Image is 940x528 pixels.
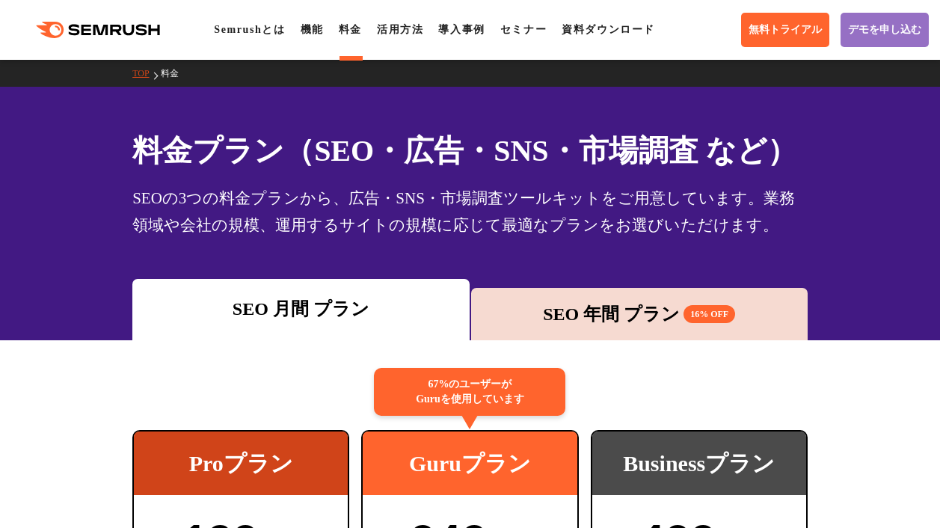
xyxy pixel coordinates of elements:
a: 活用方法 [377,24,423,35]
a: 料金 [161,68,190,79]
a: 料金 [339,24,362,35]
a: 資料ダウンロード [562,24,655,35]
span: 無料トライアル [749,23,822,37]
span: 16% OFF [684,305,735,323]
a: 導入事例 [438,24,485,35]
div: Businessプラン [592,432,806,495]
a: セミナー [500,24,547,35]
a: TOP [132,68,160,79]
div: SEOの3つの料金プランから、広告・SNS・市場調査ツールキットをご用意しています。業務領域や会社の規模、運用するサイトの規模に応じて最適なプランをお選びいただけます。 [132,185,808,239]
a: 機能 [301,24,324,35]
h1: 料金プラン（SEO・広告・SNS・市場調査 など） [132,129,808,173]
span: デモを申し込む [848,23,921,37]
div: SEO 年間 プラン [479,301,800,328]
a: Semrushとは [214,24,285,35]
div: Guruプラン [363,432,577,495]
a: 無料トライアル [741,13,829,47]
div: SEO 月間 プラン [140,295,461,322]
div: Proプラン [134,432,348,495]
a: デモを申し込む [841,13,929,47]
div: 67%のユーザーが Guruを使用しています [374,368,565,416]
